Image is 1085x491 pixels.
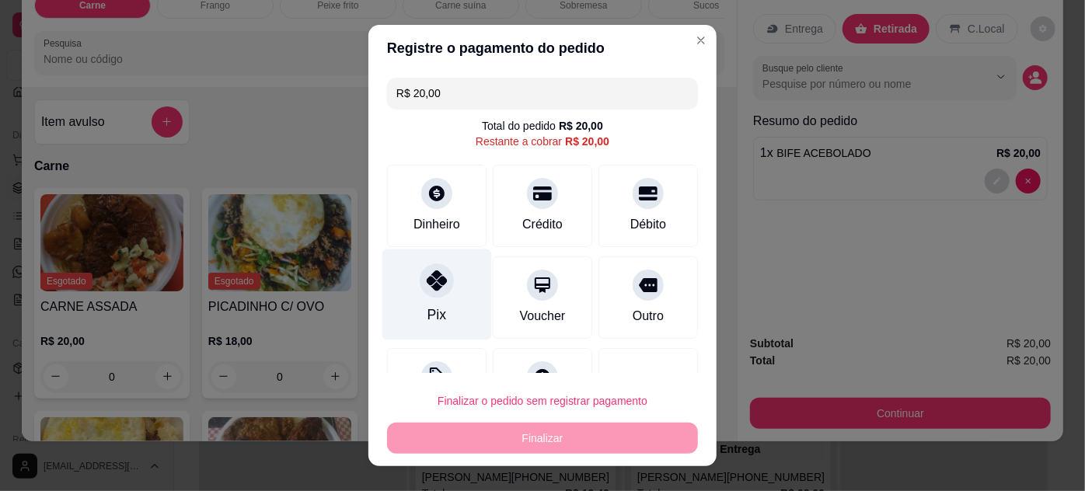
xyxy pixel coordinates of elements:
[427,305,446,325] div: Pix
[476,134,609,149] div: Restante a cobrar
[522,215,563,234] div: Crédito
[520,307,566,326] div: Voucher
[482,118,603,134] div: Total do pedido
[387,385,698,416] button: Finalizar o pedido sem registrar pagamento
[630,215,666,234] div: Débito
[396,78,689,109] input: Ex.: hambúrguer de cordeiro
[689,28,713,53] button: Close
[565,134,609,149] div: R$ 20,00
[633,307,664,326] div: Outro
[368,25,717,71] header: Registre o pagamento do pedido
[559,118,603,134] div: R$ 20,00
[413,215,460,234] div: Dinheiro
